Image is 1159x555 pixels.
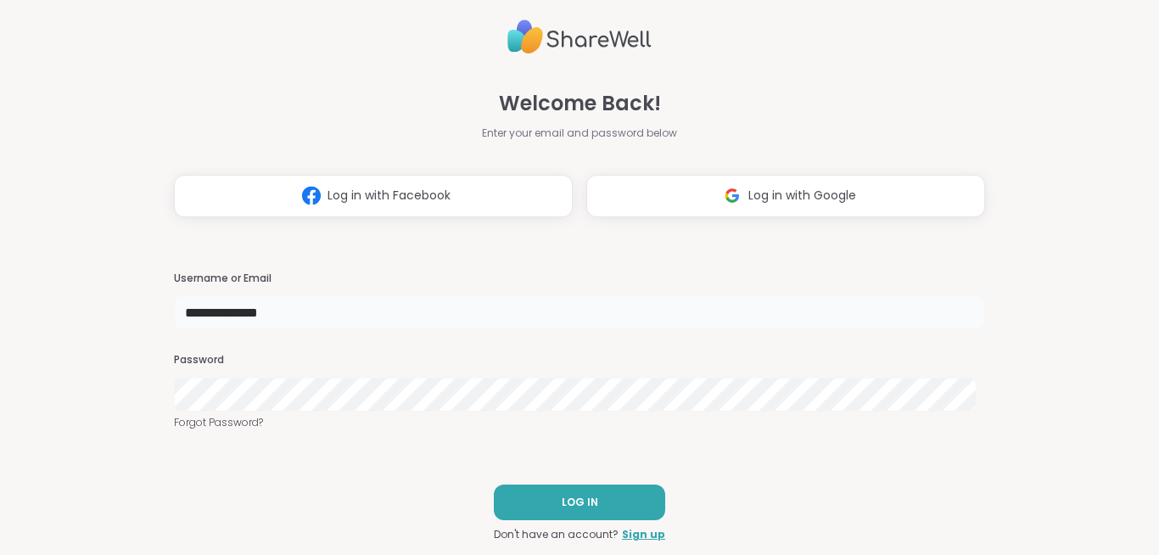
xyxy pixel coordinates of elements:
img: ShareWell Logomark [295,180,328,211]
span: Log in with Google [748,187,856,205]
span: Enter your email and password below [482,126,677,141]
span: LOG IN [562,495,598,510]
a: Forgot Password? [174,415,985,430]
img: ShareWell Logo [507,13,652,61]
span: Welcome Back! [499,88,661,119]
h3: Username or Email [174,272,985,286]
button: LOG IN [494,485,665,520]
span: Don't have an account? [494,527,619,542]
img: ShareWell Logomark [716,180,748,211]
button: Log in with Google [586,175,985,217]
span: Log in with Facebook [328,187,451,205]
button: Log in with Facebook [174,175,573,217]
h3: Password [174,353,985,367]
a: Sign up [622,527,665,542]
